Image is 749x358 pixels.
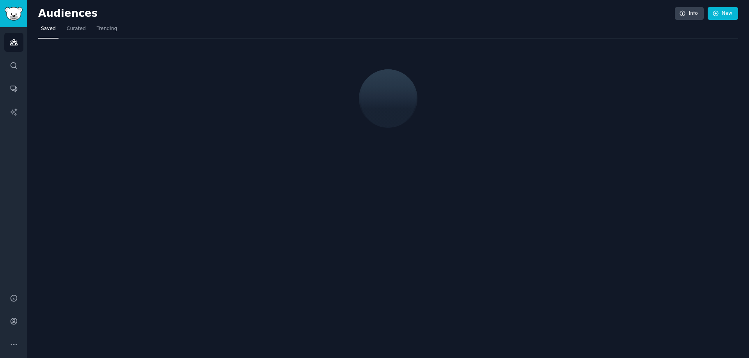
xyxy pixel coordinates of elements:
[67,25,86,32] span: Curated
[41,25,56,32] span: Saved
[5,7,23,21] img: GummySearch logo
[38,23,59,39] a: Saved
[64,23,89,39] a: Curated
[708,7,738,20] a: New
[97,25,117,32] span: Trending
[38,7,675,20] h2: Audiences
[675,7,704,20] a: Info
[94,23,120,39] a: Trending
